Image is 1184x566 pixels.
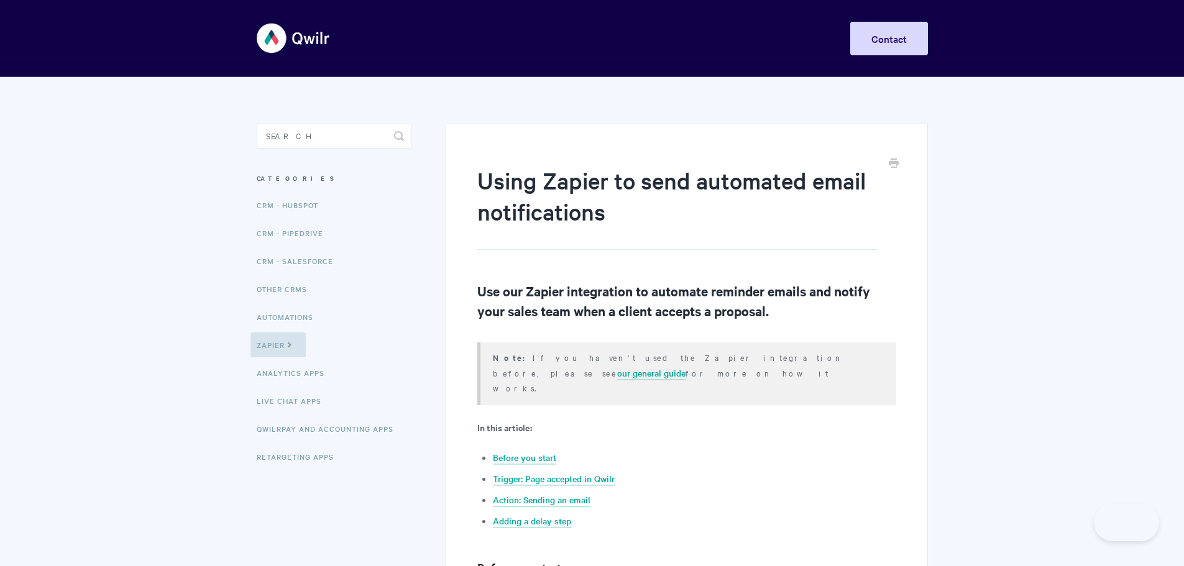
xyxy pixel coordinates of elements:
b: Note: [493,352,533,363]
a: CRM - Salesforce [257,249,342,273]
p: If you haven't used the Zapier integration before, please see for more on how it works. [493,350,880,395]
iframe: Toggle Customer Support [1094,504,1159,541]
a: Adding a delay step [493,514,571,528]
a: QwilrPay and Accounting Apps [257,416,403,441]
h3: Categories [257,167,411,189]
a: Before you start [493,451,556,465]
b: In this article: [477,421,532,434]
a: CRM - HubSpot [257,193,328,217]
a: Zapier [250,332,306,357]
a: Action: Sending an email [493,493,590,507]
h1: Using Zapier to send automated email notifications [477,165,877,250]
a: Automations [257,304,323,329]
a: Print this Article [889,157,899,171]
a: Analytics Apps [257,360,334,385]
a: CRM - Pipedrive [257,221,333,245]
h2: Use our Zapier integration to automate reminder emails and notify your sales team when a client a... [477,281,896,321]
input: Search [257,124,411,148]
a: Contact [850,22,928,55]
a: Trigger: Page accepted in Qwilr [493,472,615,486]
a: Live Chat Apps [257,388,331,413]
a: Retargeting Apps [257,444,343,469]
img: Qwilr Help Center [257,15,331,62]
a: Other CRMs [257,276,316,301]
a: our general guide [617,367,686,380]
